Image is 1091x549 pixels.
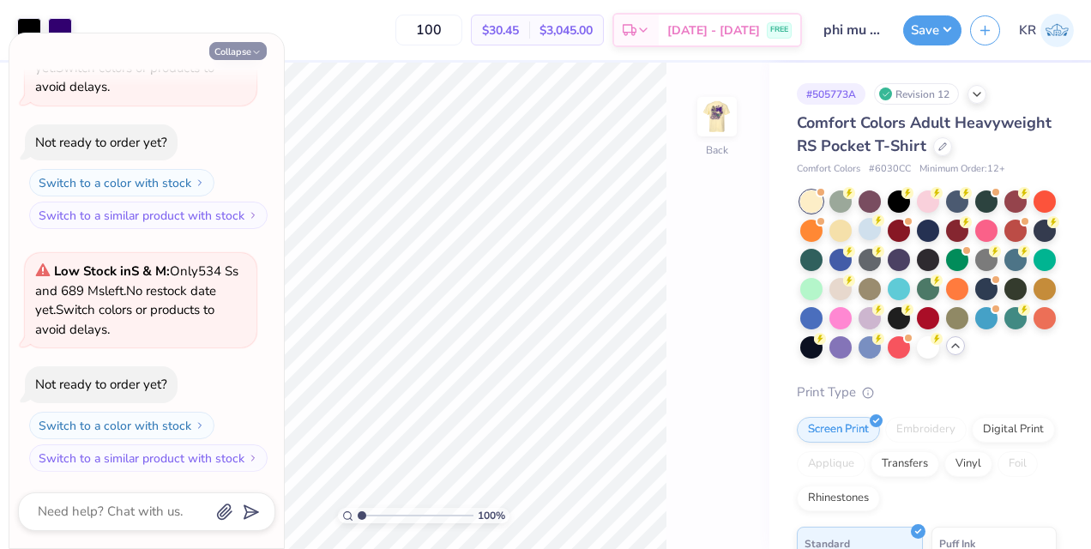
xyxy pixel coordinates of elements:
[797,162,860,177] span: Comfort Colors
[797,451,865,477] div: Applique
[248,210,258,220] img: Switch to a similar product with stock
[29,202,268,229] button: Switch to a similar product with stock
[29,169,214,196] button: Switch to a color with stock
[885,417,967,443] div: Embroidery
[797,83,865,105] div: # 505773A
[539,21,593,39] span: $3,045.00
[478,508,505,523] span: 100 %
[972,417,1055,443] div: Digital Print
[54,262,170,280] strong: Low Stock in S & M :
[706,142,728,158] div: Back
[395,15,462,45] input: – –
[797,486,880,511] div: Rhinestones
[700,100,734,134] img: Back
[29,412,214,439] button: Switch to a color with stock
[797,112,1052,156] span: Comfort Colors Adult Heavyweight RS Pocket T-Shirt
[797,417,880,443] div: Screen Print
[874,83,959,105] div: Revision 12
[1019,14,1074,47] a: KR
[35,134,167,151] div: Not ready to order yet?
[1019,21,1036,40] span: KR
[869,162,911,177] span: # 6030CC
[195,420,205,431] img: Switch to a color with stock
[998,451,1038,477] div: Foil
[482,21,519,39] span: $30.45
[903,15,961,45] button: Save
[35,376,167,393] div: Not ready to order yet?
[797,383,1057,402] div: Print Type
[29,444,268,472] button: Switch to a similar product with stock
[35,39,216,76] span: No restock date yet.
[35,282,216,319] span: No restock date yet.
[35,262,238,338] span: Only 534 Ss and 689 Ms left. Switch colors or products to avoid delays.
[919,162,1005,177] span: Minimum Order: 12 +
[770,24,788,36] span: FREE
[1040,14,1074,47] img: Kate Ruffin
[209,42,267,60] button: Collapse
[667,21,760,39] span: [DATE] - [DATE]
[195,178,205,188] img: Switch to a color with stock
[944,451,992,477] div: Vinyl
[248,453,258,463] img: Switch to a similar product with stock
[811,13,895,47] input: Untitled Design
[871,451,939,477] div: Transfers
